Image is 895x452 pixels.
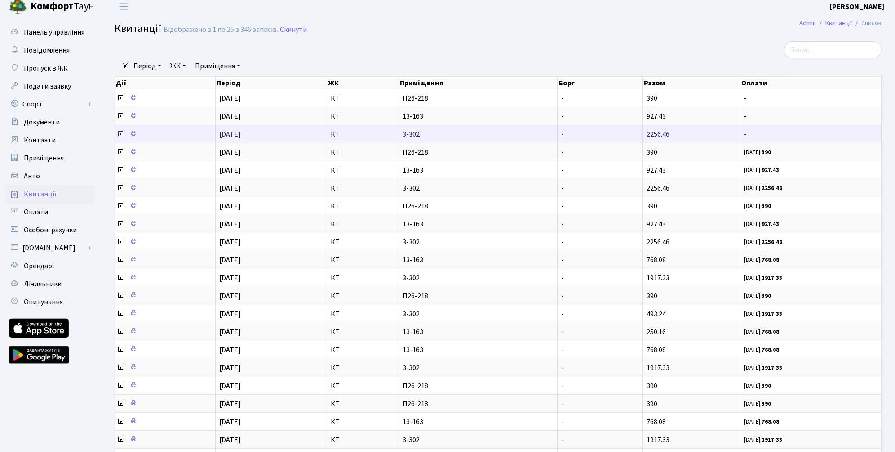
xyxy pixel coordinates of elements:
[762,346,779,354] b: 768.08
[219,309,241,319] span: [DATE]
[740,77,882,89] th: Оплати
[762,166,779,174] b: 927.43
[561,435,564,445] span: -
[744,166,779,174] small: [DATE]:
[24,117,60,127] span: Документи
[744,328,779,336] small: [DATE]:
[403,167,554,174] span: 13-163
[647,327,666,337] span: 250.16
[24,171,40,181] span: Авто
[403,418,554,425] span: 13-163
[331,292,394,300] span: КТ
[130,58,165,74] a: Період
[744,131,877,138] span: -
[219,129,241,139] span: [DATE]
[219,255,241,265] span: [DATE]
[219,111,241,121] span: [DATE]
[219,273,241,283] span: [DATE]
[561,345,564,355] span: -
[561,309,564,319] span: -
[647,291,657,301] span: 390
[561,327,564,337] span: -
[164,26,278,34] div: Відображено з 1 по 25 з 346 записів.
[744,292,771,300] small: [DATE]:
[403,203,554,210] span: П26-218
[331,131,394,138] span: КТ
[784,41,882,58] input: Пошук...
[744,418,779,426] small: [DATE]:
[744,364,782,372] small: [DATE]:
[561,363,564,373] span: -
[403,185,554,192] span: 3-302
[219,93,241,103] span: [DATE]
[403,221,554,228] span: 13-163
[4,77,94,95] a: Подати заявку
[762,202,771,210] b: 390
[403,275,554,282] span: 3-302
[762,418,779,426] b: 768.08
[24,225,77,235] span: Особові рахунки
[331,167,394,174] span: КТ
[647,165,666,175] span: 927.43
[561,381,564,391] span: -
[327,77,399,89] th: ЖК
[24,81,71,91] span: Подати заявку
[4,41,94,59] a: Повідомлення
[403,400,554,408] span: П26-218
[744,400,771,408] small: [DATE]:
[331,436,394,443] span: КТ
[744,382,771,390] small: [DATE]:
[219,345,241,355] span: [DATE]
[561,417,564,427] span: -
[647,417,666,427] span: 768.08
[331,275,394,282] span: КТ
[219,363,241,373] span: [DATE]
[825,18,852,28] a: Квитанції
[24,279,62,289] span: Лічильники
[4,275,94,293] a: Лічильники
[762,148,771,156] b: 390
[762,382,771,390] b: 390
[331,113,394,120] span: КТ
[744,202,771,210] small: [DATE]:
[219,381,241,391] span: [DATE]
[219,219,241,229] span: [DATE]
[219,291,241,301] span: [DATE]
[830,2,884,12] b: [PERSON_NAME]
[647,93,657,103] span: 390
[24,63,68,73] span: Пропуск в ЖК
[4,113,94,131] a: Документи
[561,129,564,139] span: -
[115,21,161,36] span: Квитанції
[762,292,771,300] b: 390
[762,364,782,372] b: 1917.33
[219,165,241,175] span: [DATE]
[744,238,782,246] small: [DATE]:
[744,346,779,354] small: [DATE]:
[647,237,669,247] span: 2256.46
[403,113,554,120] span: 13-163
[647,399,657,409] span: 390
[762,436,782,444] b: 1917.33
[561,165,564,175] span: -
[331,185,394,192] span: КТ
[403,257,554,264] span: 13-163
[4,149,94,167] a: Приміщення
[331,346,394,354] span: КТ
[4,257,94,275] a: Орендарі
[561,291,564,301] span: -
[744,113,877,120] span: -
[786,14,895,33] nav: breadcrumb
[762,400,771,408] b: 390
[647,201,657,211] span: 390
[561,147,564,157] span: -
[561,219,564,229] span: -
[744,310,782,318] small: [DATE]:
[558,77,642,89] th: Борг
[403,149,554,156] span: П26-218
[219,417,241,427] span: [DATE]
[744,274,782,282] small: [DATE]:
[403,310,554,318] span: 3-302
[280,26,307,34] a: Скинути
[647,363,669,373] span: 1917.33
